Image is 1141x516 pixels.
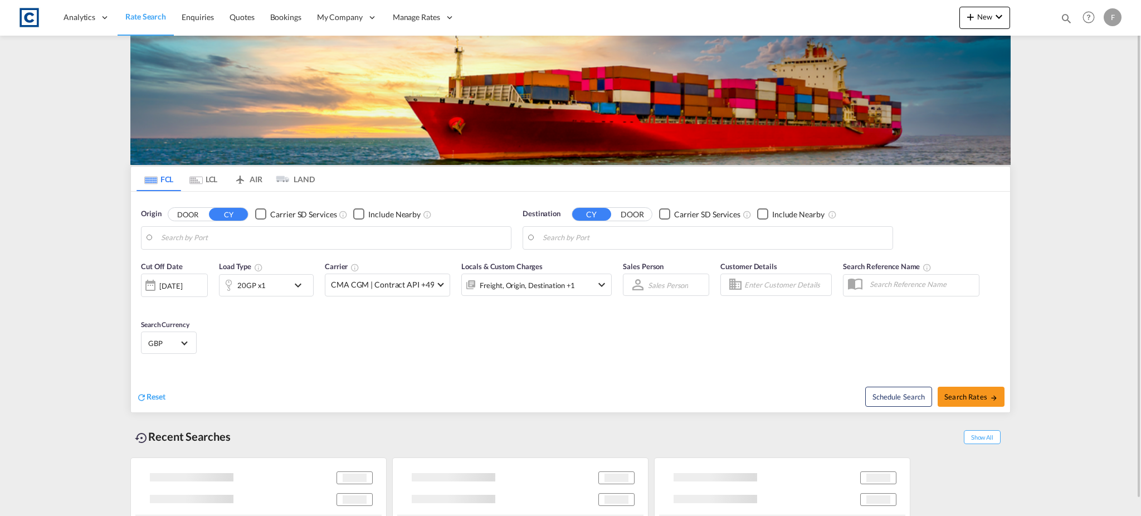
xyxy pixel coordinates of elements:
md-icon: Unchecked: Ignores neighbouring ports when fetching rates.Checked : Includes neighbouring ports w... [423,210,432,219]
div: Carrier SD Services [674,209,740,220]
div: Help [1079,8,1104,28]
button: CY [209,208,248,221]
span: Carrier [325,262,359,271]
md-icon: icon-magnify [1060,12,1072,25]
img: LCL+%26+FCL+BACKGROUND.png [130,36,1011,165]
div: Include Nearby [772,209,825,220]
md-tab-item: LAND [270,167,315,191]
md-checkbox: Checkbox No Ink [255,208,337,220]
span: Load Type [219,262,263,271]
span: Analytics [64,12,95,23]
span: Bookings [270,12,301,22]
span: Search Rates [944,392,998,401]
md-tab-item: LCL [181,167,226,191]
div: Freight Origin Destination Factory Stuffing [480,278,575,293]
input: Search Reference Name [864,276,979,293]
img: 1fdb9190129311efbfaf67cbb4249bed.jpeg [17,5,42,30]
md-icon: icon-refresh [136,392,147,402]
md-tab-item: AIR [226,167,270,191]
span: Show All [964,430,1001,444]
md-checkbox: Checkbox No Ink [353,208,421,220]
div: Include Nearby [368,209,421,220]
md-icon: icon-plus 400-fg [964,10,977,23]
span: Locals & Custom Charges [461,262,543,271]
div: Freight Origin Destination Factory Stuffingicon-chevron-down [461,274,612,296]
div: Origin DOOR CY Checkbox No InkUnchecked: Search for CY (Container Yard) services for all selected... [131,192,1010,412]
md-tab-item: FCL [136,167,181,191]
md-icon: Unchecked: Ignores neighbouring ports when fetching rates.Checked : Includes neighbouring ports w... [828,210,837,219]
md-icon: icon-chevron-down [595,278,608,291]
md-pagination-wrapper: Use the left and right arrow keys to navigate between tabs [136,167,315,191]
div: icon-magnify [1060,12,1072,29]
md-icon: The selected Trucker/Carrierwill be displayed in the rate results If the rates are from another f... [350,263,359,272]
span: Origin [141,208,161,220]
div: [DATE] [159,281,182,291]
span: Quotes [230,12,254,22]
span: GBP [148,338,179,348]
md-icon: icon-airplane [233,173,247,181]
div: 20GP x1 [237,278,266,293]
button: icon-plus 400-fgNewicon-chevron-down [959,7,1010,29]
span: Customer Details [720,262,777,271]
md-icon: icon-chevron-down [992,10,1006,23]
md-icon: icon-backup-restore [135,431,148,445]
div: 20GP x1icon-chevron-down [219,274,314,296]
md-icon: icon-chevron-down [291,279,310,292]
div: F [1104,8,1122,26]
button: Note: By default Schedule search will only considerorigin ports, destination ports and cut off da... [865,387,932,407]
button: Search Ratesicon-arrow-right [938,387,1005,407]
md-checkbox: Checkbox No Ink [757,208,825,220]
span: Enquiries [182,12,214,22]
md-icon: Your search will be saved by the below given name [923,263,932,272]
div: icon-refreshReset [136,391,165,403]
span: Manage Rates [393,12,440,23]
input: Search by Port [543,230,887,246]
button: DOOR [168,208,207,221]
md-icon: icon-information-outline [254,263,263,272]
md-icon: Unchecked: Search for CY (Container Yard) services for all selected carriers.Checked : Search for... [339,210,348,219]
div: Carrier SD Services [270,209,337,220]
span: Destination [523,208,560,220]
md-select: Select Currency: £ GBPUnited Kingdom Pound [147,335,191,351]
input: Search by Port [161,230,505,246]
span: Help [1079,8,1098,27]
span: Cut Off Date [141,262,183,271]
div: [DATE] [141,274,208,297]
md-select: Sales Person [647,277,689,293]
span: CMA CGM | Contract API +49 [331,279,434,290]
span: Sales Person [623,262,664,271]
span: Reset [147,392,165,401]
span: New [964,12,1006,21]
md-icon: Unchecked: Search for CY (Container Yard) services for all selected carriers.Checked : Search for... [743,210,752,219]
button: CY [572,208,611,221]
span: Search Reference Name [843,262,932,271]
div: Recent Searches [130,424,235,449]
md-icon: icon-arrow-right [990,394,998,402]
button: DOOR [613,208,652,221]
span: Search Currency [141,320,189,329]
md-checkbox: Checkbox No Ink [659,208,740,220]
span: Rate Search [125,12,166,21]
md-datepicker: Select [141,296,149,311]
span: My Company [317,12,363,23]
input: Enter Customer Details [744,276,828,293]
